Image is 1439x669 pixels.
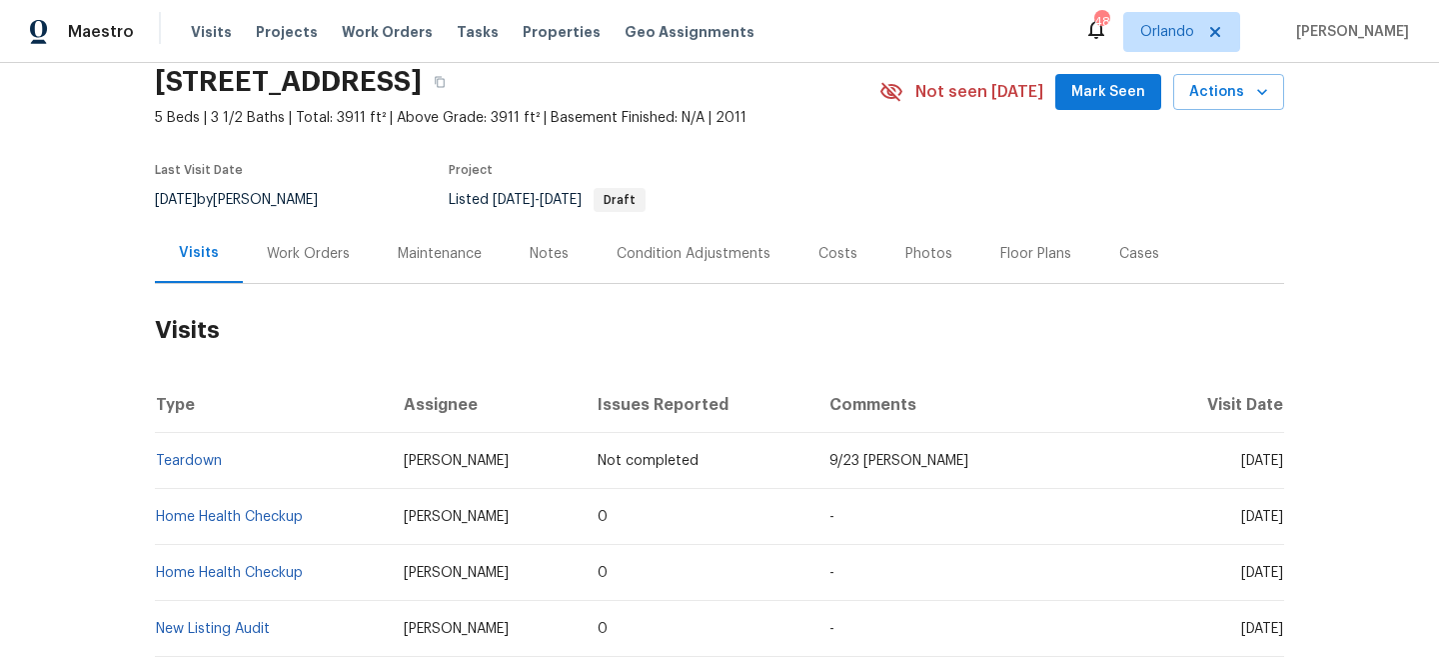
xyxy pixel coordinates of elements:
span: 0 [598,622,608,636]
span: [PERSON_NAME] [404,510,509,524]
span: Listed [449,193,646,207]
span: [DATE] [540,193,582,207]
div: Cases [1119,244,1159,264]
h2: Visits [155,284,1284,377]
span: - [829,510,834,524]
span: Orlando [1140,22,1194,42]
span: [PERSON_NAME] [1288,22,1409,42]
th: Assignee [388,377,583,433]
span: 0 [598,566,608,580]
span: [DATE] [155,193,197,207]
span: - [493,193,582,207]
span: Project [449,164,493,176]
span: Mark Seen [1071,80,1145,105]
div: Floor Plans [1000,244,1071,264]
div: Work Orders [267,244,350,264]
div: Visits [179,243,219,263]
span: [DATE] [493,193,535,207]
span: [DATE] [1241,566,1283,580]
span: Geo Assignments [625,22,754,42]
button: Copy Address [422,64,458,100]
button: Actions [1173,74,1284,111]
span: 0 [598,510,608,524]
div: Notes [530,244,569,264]
div: Condition Adjustments [617,244,770,264]
h2: [STREET_ADDRESS] [155,72,422,92]
a: New Listing Audit [156,622,270,636]
th: Visit Date [1152,377,1284,433]
span: Projects [256,22,318,42]
span: Tasks [457,25,499,39]
span: [DATE] [1241,510,1283,524]
a: Home Health Checkup [156,566,303,580]
button: Mark Seen [1055,74,1161,111]
span: 9/23 [PERSON_NAME] [829,454,968,468]
div: Maintenance [398,244,482,264]
a: Home Health Checkup [156,510,303,524]
span: [DATE] [1241,622,1283,636]
div: Photos [905,244,952,264]
span: Not completed [598,454,699,468]
span: [DATE] [1241,454,1283,468]
span: Visits [191,22,232,42]
span: Not seen [DATE] [915,82,1043,102]
span: Properties [523,22,601,42]
span: [PERSON_NAME] [404,622,509,636]
a: Teardown [156,454,222,468]
span: Actions [1189,80,1268,105]
span: [PERSON_NAME] [404,566,509,580]
span: - [829,622,834,636]
div: 48 [1094,12,1108,32]
span: - [829,566,834,580]
span: [PERSON_NAME] [404,454,509,468]
span: Draft [596,194,644,206]
span: Last Visit Date [155,164,243,176]
span: Work Orders [342,22,433,42]
th: Type [155,377,388,433]
div: Costs [818,244,857,264]
span: 5 Beds | 3 1/2 Baths | Total: 3911 ft² | Above Grade: 3911 ft² | Basement Finished: N/A | 2011 [155,108,879,128]
th: Comments [813,377,1152,433]
span: Maestro [68,22,134,42]
th: Issues Reported [582,377,812,433]
div: by [PERSON_NAME] [155,188,342,212]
